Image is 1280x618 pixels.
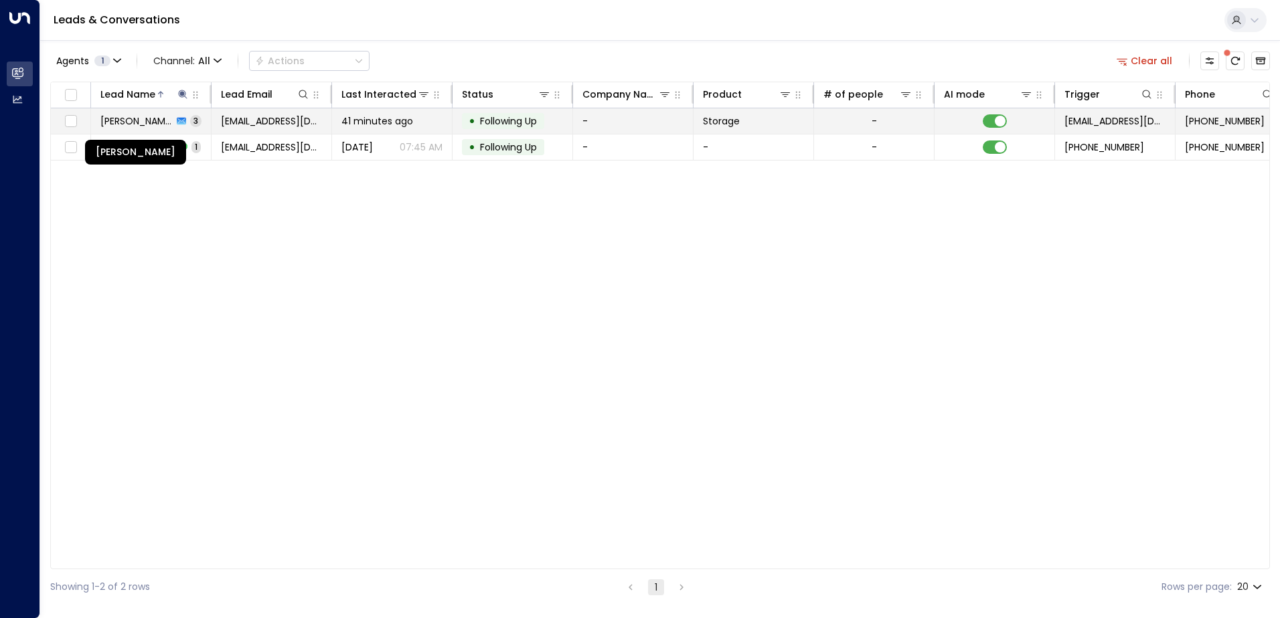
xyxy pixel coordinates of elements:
[62,139,79,156] span: Toggle select row
[1185,114,1265,128] span: +447450162555
[1237,577,1265,597] div: 20
[872,114,877,128] div: -
[622,579,690,595] nav: pagination navigation
[1226,51,1245,70] span: There are new threads available. Refresh the grid to view the latest updates.
[249,51,370,71] div: Button group with a nested menu
[823,86,883,102] div: # of people
[1185,86,1274,102] div: Phone
[100,86,155,102] div: Lead Name
[341,114,413,128] span: 41 minutes ago
[221,86,310,102] div: Lead Email
[62,87,79,104] span: Toggle select all
[872,140,877,154] div: -
[94,56,110,66] span: 1
[462,86,551,102] div: Status
[1200,51,1219,70] button: Customize
[100,114,173,128] span: Thomas Metcalfe
[944,86,1033,102] div: AI mode
[148,51,227,70] button: Channel:All
[1162,580,1232,594] label: Rows per page:
[50,51,126,70] button: Agents1
[582,86,671,102] div: Company Name
[62,113,79,130] span: Toggle select row
[944,86,985,102] div: AI mode
[221,140,322,154] span: thomasianmetcalfe1@gmail.com
[1111,51,1178,70] button: Clear all
[56,56,89,66] span: Agents
[54,12,180,27] a: Leads & Conversations
[462,86,493,102] div: Status
[1251,51,1270,70] button: Archived Leads
[1064,86,1100,102] div: Trigger
[703,114,740,128] span: Storage
[148,51,227,70] span: Channel:
[480,114,537,128] span: Following Up
[823,86,912,102] div: # of people
[573,108,694,134] td: -
[191,141,201,152] span: 1
[573,134,694,160] td: -
[50,580,150,594] div: Showing 1-2 of 2 rows
[582,86,658,102] div: Company Name
[249,51,370,71] button: Actions
[703,86,742,102] div: Product
[190,115,202,126] span: 3
[480,140,537,154] span: Following Up
[694,134,814,160] td: -
[221,114,322,128] span: thomasianmetcalfe1@gmail.com
[221,86,272,102] div: Lead Email
[648,579,664,595] button: page 1
[198,56,210,66] span: All
[85,140,186,165] div: [PERSON_NAME]
[1185,86,1215,102] div: Phone
[341,140,373,154] span: Aug 15, 2025
[1064,86,1153,102] div: Trigger
[469,110,475,132] div: •
[1064,140,1144,154] span: +447450162555
[1185,140,1265,154] span: +447450162555
[469,136,475,159] div: •
[703,86,792,102] div: Product
[1064,114,1166,128] span: leads@space-station.co.uk
[100,86,189,102] div: Lead Name
[400,140,443,154] p: 07:45 AM
[341,86,430,102] div: Last Interacted
[255,55,305,67] div: Actions
[341,86,416,102] div: Last Interacted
